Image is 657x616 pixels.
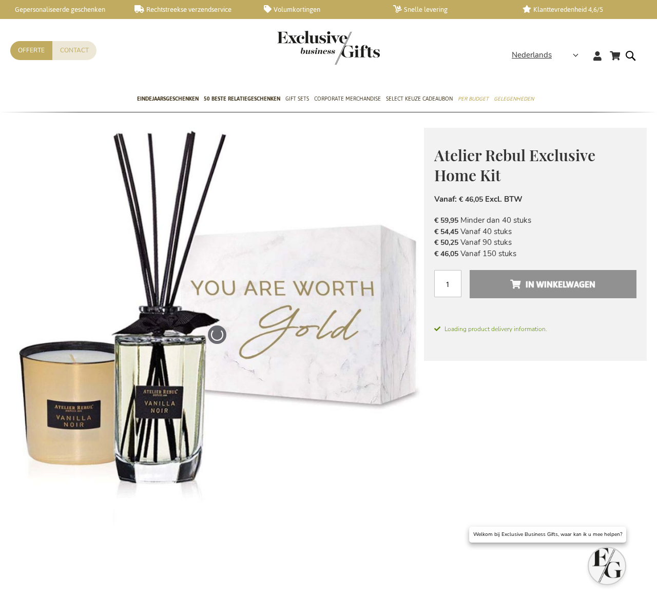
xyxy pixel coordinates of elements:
a: Eindejaarsgeschenken [137,87,199,112]
span: € 46,05 [459,195,483,204]
span: 50 beste relatiegeschenken [204,93,280,104]
a: Offerte [10,41,52,60]
a: Atelier Rebul Exclusive Home Kit [221,546,266,596]
a: Contact [52,41,96,60]
a: Rechtstreekse verzendservice [134,5,247,14]
span: € 54,45 [434,227,458,237]
span: Select Keuze Cadeaubon [386,93,453,104]
span: Nederlands [512,49,552,61]
a: Gift Sets [285,87,309,112]
a: Volumkortingen [264,5,377,14]
a: Snelle levering [393,5,506,14]
a: 50 beste relatiegeschenken [204,87,280,112]
a: Atelier Rebul Exclusive Home Kit [324,546,369,596]
span: Excl. BTW [485,194,523,204]
a: store logo [277,31,328,65]
span: Gift Sets [285,93,309,104]
a: Select Keuze Cadeaubon [386,87,453,112]
span: Gelegenheden [494,93,534,104]
input: Aantal [434,270,461,297]
a: Corporate Merchandise [314,87,381,112]
img: Exclusive Business gifts logo [277,31,380,65]
span: Corporate Merchandise [314,93,381,104]
li: Minder dan 40 stuks [434,215,636,226]
a: Atelier Rebul Exclusive Home Kit [375,546,420,596]
span: € 59,95 [434,216,458,225]
li: Vanaf 90 stuks [434,237,636,248]
a: Gepersonaliseerde geschenken [5,5,118,14]
span: Vanaf: [434,194,457,204]
li: Vanaf 150 stuks [434,248,636,259]
span: Eindejaarsgeschenken [137,93,199,104]
a: Gelegenheden [494,87,534,112]
a: Atelier Rebul Exclusive Home Kit [273,546,318,596]
span: € 50,25 [434,238,458,247]
span: Atelier Rebul Exclusive Home Kit [434,145,595,185]
span: Per Budget [458,93,489,104]
img: Atelier Rebul Exclusive Home Kit [10,128,424,542]
a: Klanttevredenheid 4,6/5 [523,5,635,14]
a: Atelier Rebul Exclusive Home Kit [170,546,215,596]
a: Atelier Rebul Exclusive Home Kit [67,546,112,596]
a: Per Budget [458,87,489,112]
span: € 46,05 [434,249,458,259]
span: Loading product delivery information. [434,324,636,334]
li: Vanaf 40 stuks [434,226,636,237]
a: Atelier Rebul Exclusive Home Kit [119,546,164,596]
